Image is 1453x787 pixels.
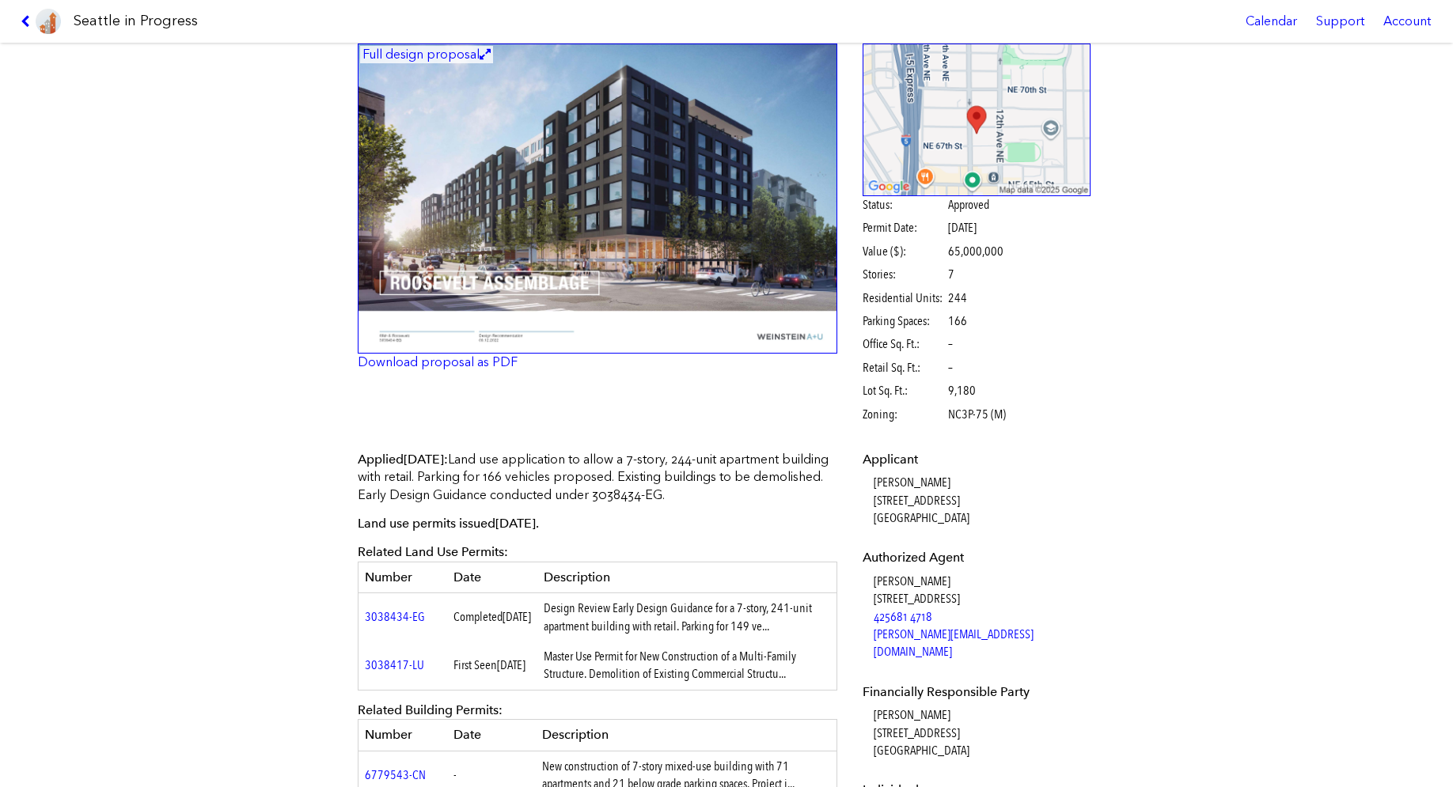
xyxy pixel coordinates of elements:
[365,609,425,624] a: 3038434-EG
[863,335,946,353] span: Office Sq. Ft.:
[874,609,932,624] a: 425681 4718
[948,196,989,214] span: Approved
[359,562,447,592] th: Number
[358,451,837,504] p: Land use application to allow a 7-story, 244-unit apartment building with retail. Parking for 166...
[863,451,1091,468] dt: Applicant
[365,657,424,672] a: 3038417-LU
[404,452,444,467] span: [DATE]
[503,609,531,624] span: [DATE]
[948,266,954,283] span: 7
[863,219,946,236] span: Permit Date:
[497,657,525,672] span: [DATE]
[360,46,493,63] figcaption: Full design proposal
[358,544,508,559] span: Related Land Use Permits:
[358,515,837,532] p: Land use permits issued .
[447,593,537,641] td: Completed
[874,474,1091,527] dd: [PERSON_NAME] [STREET_ADDRESS] [GEOGRAPHIC_DATA]
[358,452,448,467] span: Applied :
[948,359,953,376] span: –
[537,593,837,641] td: Design Review Early Design Guidance for a 7-story, 241-unit apartment building with retail. Parki...
[863,196,946,214] span: Status:
[447,641,537,690] td: First Seen
[948,243,1003,260] span: 65,000,000
[948,335,953,353] span: –
[863,243,946,260] span: Value ($):
[536,720,837,751] th: Description
[863,359,946,376] span: Retail Sq. Ft.:
[36,9,61,34] img: favicon-96x96.png
[358,44,837,354] img: 1.jpg
[358,354,518,369] a: Download proposal as PDF
[863,312,946,330] span: Parking Spaces:
[495,516,536,531] span: [DATE]
[863,683,1091,701] dt: Financially Responsible Party
[365,767,426,782] a: 6779543-CN
[874,573,1091,661] dd: [PERSON_NAME] [STREET_ADDRESS]
[447,720,536,751] th: Date
[863,382,946,399] span: Lot Sq. Ft.:
[948,406,1006,423] span: NC3P-75 (M)
[863,289,946,307] span: Residential Units:
[863,406,946,423] span: Zoning:
[358,702,503,717] span: Related Building Permits:
[948,220,977,235] span: [DATE]
[863,44,1091,196] img: staticmap
[359,720,447,751] th: Number
[874,626,1034,659] a: [PERSON_NAME][EMAIL_ADDRESS][DOMAIN_NAME]
[537,641,837,690] td: Master Use Permit for New Construction of a Multi-Family Structure. Demolition of Existing Commer...
[948,312,967,330] span: 166
[874,706,1091,759] dd: [PERSON_NAME] [STREET_ADDRESS] [GEOGRAPHIC_DATA]
[863,549,1091,566] dt: Authorized Agent
[74,11,198,31] h1: Seattle in Progress
[948,382,976,399] span: 9,180
[358,44,837,354] a: Full design proposal
[537,562,837,592] th: Description
[447,562,537,592] th: Date
[863,266,946,283] span: Stories:
[948,289,967,307] span: 244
